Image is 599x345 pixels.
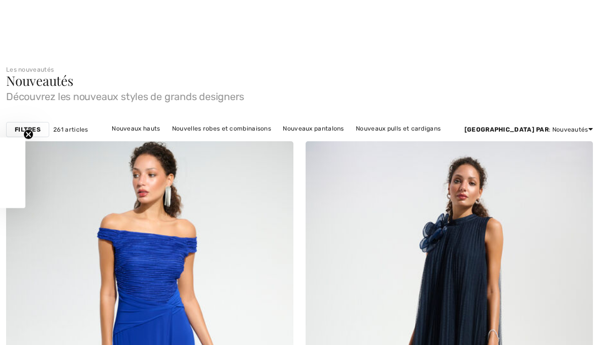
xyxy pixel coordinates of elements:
a: Nouvelles jupes [240,135,297,148]
a: Nouveaux pulls et cardigans [351,122,446,135]
a: Nouvelles robes et combinaisons [167,122,276,135]
a: Nouveaux hauts [107,122,165,135]
a: Les nouveautés [6,66,54,73]
span: 261 articles [53,125,88,134]
strong: Filtres [15,125,41,134]
a: Nouveaux vêtements d'extérieur [298,135,408,148]
span: Découvrez les nouveaux styles de grands designers [6,87,593,102]
span: Nouveautés [6,72,74,89]
div: : Nouveautés [464,125,593,134]
strong: [GEOGRAPHIC_DATA] par [464,126,549,133]
a: Nouveaux pantalons [278,122,349,135]
button: Close teaser [23,129,34,139]
a: Nouvelles vestes et blazers [145,135,238,148]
